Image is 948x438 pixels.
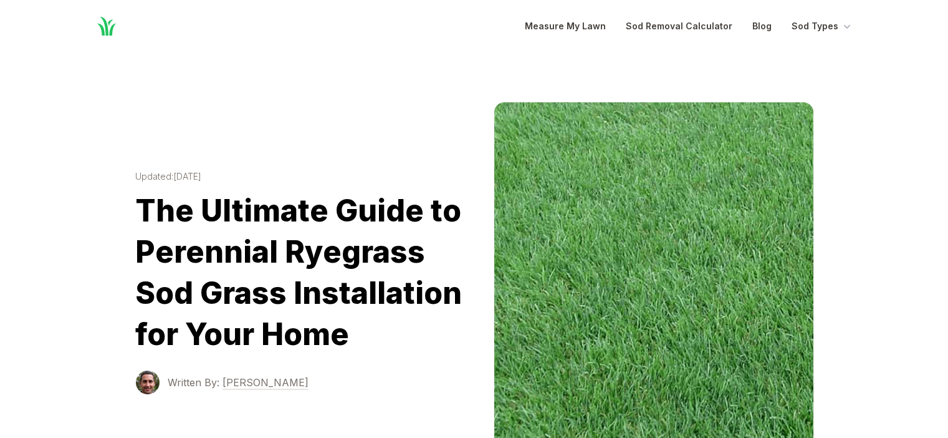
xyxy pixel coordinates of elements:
a: Written By: [PERSON_NAME] [168,375,309,390]
h1: The Ultimate Guide to Perennial Ryegrass Sod Grass Installation for Your Home [135,190,474,355]
time: Updated: [DATE] [135,170,474,183]
span: [PERSON_NAME] [223,376,309,390]
a: Blog [752,19,772,34]
img: Terrance Sowell photo [135,370,160,395]
a: Sod Removal Calculator [626,19,732,34]
button: Sod Types [792,19,853,34]
a: Measure My Lawn [525,19,606,34]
